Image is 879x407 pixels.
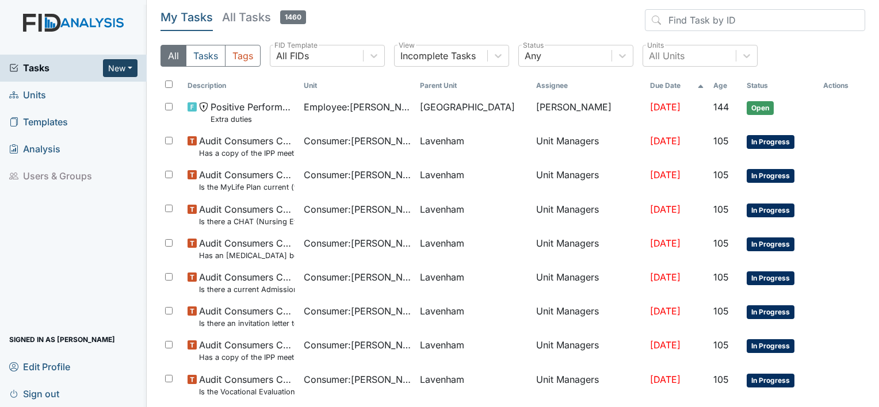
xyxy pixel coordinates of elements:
[420,168,464,182] span: Lavenham
[713,101,729,113] span: 144
[747,271,794,285] span: In Progress
[199,338,295,363] span: Audit Consumers Charts Has a copy of the IPP meeting been sent to the Parent/Guardian within 30 d...
[199,250,295,261] small: Has an [MEDICAL_DATA] been completed and recommendations followed?
[103,59,137,77] button: New
[747,203,794,217] span: In Progress
[650,237,681,249] span: [DATE]
[649,49,685,63] div: All Units
[420,100,515,114] span: [GEOGRAPHIC_DATA]
[645,9,865,31] input: Find Task by ID
[199,318,295,329] small: Is there an invitation letter to Parent/Guardian for current years team meetings in T-Logs (Therap)?
[9,61,103,75] a: Tasks
[650,203,681,215] span: [DATE]
[747,237,794,251] span: In Progress
[211,114,295,125] small: Extra duties
[747,339,794,353] span: In Progress
[747,374,794,387] span: In Progress
[199,236,295,261] span: Audit Consumers Charts Has an Audiological Evaluation been completed and recommendations followed?
[199,270,295,295] span: Audit Consumers Charts Is there a current Admission Agreement (within one year)?
[650,305,681,317] span: [DATE]
[9,358,70,375] span: Edit Profile
[747,305,794,319] span: In Progress
[532,129,645,163] td: Unit Managers
[532,198,645,232] td: Unit Managers
[650,101,681,113] span: [DATE]
[650,135,681,147] span: [DATE]
[304,270,411,284] span: Consumer : [PERSON_NAME]
[713,237,729,249] span: 105
[420,338,464,352] span: Lavenham
[199,148,295,159] small: Has a copy of the IPP meeting been sent to the Parent/Guardian [DATE] of the meeting?
[280,10,306,24] span: 1460
[400,49,476,63] div: Incomplete Tasks
[211,100,295,125] span: Positive Performance Review Extra duties
[650,374,681,385] span: [DATE]
[532,76,645,95] th: Assignee
[9,331,115,348] span: Signed in as [PERSON_NAME]
[645,76,708,95] th: Toggle SortBy
[532,368,645,402] td: Unit Managers
[199,352,295,363] small: Has a copy of the IPP meeting been sent to the Parent/Guardian [DATE] of the meeting?
[420,373,464,386] span: Lavenham
[747,101,774,115] span: Open
[304,168,411,182] span: Consumer : [PERSON_NAME]
[199,373,295,397] span: Audit Consumers Charts Is the Vocational Evaluation current (yearly)?
[199,134,295,159] span: Audit Consumers Charts Has a copy of the IPP meeting been sent to the Parent/Guardian within 30 d...
[165,80,173,88] input: Toggle All Rows Selected
[9,113,68,131] span: Templates
[650,339,681,351] span: [DATE]
[304,304,411,318] span: Consumer : [PERSON_NAME]
[160,45,261,67] div: Type filter
[199,386,295,397] small: Is the Vocational Evaluation current (yearly)?
[532,232,645,266] td: Unit Managers
[186,45,226,67] button: Tasks
[222,9,306,25] h5: All Tasks
[713,271,729,283] span: 105
[709,76,742,95] th: Toggle SortBy
[183,76,299,95] th: Toggle SortBy
[199,182,295,193] small: Is the MyLife Plan current (yearly)?
[304,373,411,386] span: Consumer : [PERSON_NAME]
[9,86,46,104] span: Units
[650,271,681,283] span: [DATE]
[420,134,464,148] span: Lavenham
[160,45,186,67] button: All
[199,284,295,295] small: Is there a current Admission Agreement ([DATE])?
[199,216,295,227] small: Is there a CHAT (Nursing Evaluation) no more than a year old?
[532,300,645,333] td: Unit Managers
[420,304,464,318] span: Lavenham
[713,169,729,181] span: 105
[713,305,729,317] span: 105
[420,236,464,250] span: Lavenham
[304,134,411,148] span: Consumer : [PERSON_NAME]
[304,236,411,250] span: Consumer : [PERSON_NAME]
[742,76,819,95] th: Toggle SortBy
[199,202,295,227] span: Audit Consumers Charts Is there a CHAT (Nursing Evaluation) no more than a year old?
[304,100,411,114] span: Employee : [PERSON_NAME]
[747,135,794,149] span: In Progress
[199,304,295,329] span: Audit Consumers Charts Is there an invitation letter to Parent/Guardian for current years team me...
[304,338,411,352] span: Consumer : [PERSON_NAME]
[819,76,865,95] th: Actions
[747,169,794,183] span: In Progress
[525,49,541,63] div: Any
[225,45,261,67] button: Tags
[276,49,309,63] div: All FIDs
[160,9,213,25] h5: My Tasks
[650,169,681,181] span: [DATE]
[9,385,59,402] span: Sign out
[713,339,729,351] span: 105
[420,202,464,216] span: Lavenham
[304,202,411,216] span: Consumer : [PERSON_NAME]
[199,168,295,193] span: Audit Consumers Charts Is the MyLife Plan current (yearly)?
[532,95,645,129] td: [PERSON_NAME]
[415,76,532,95] th: Toggle SortBy
[713,203,729,215] span: 105
[532,333,645,367] td: Unit Managers
[532,163,645,197] td: Unit Managers
[713,374,729,385] span: 105
[299,76,415,95] th: Toggle SortBy
[532,266,645,300] td: Unit Managers
[713,135,729,147] span: 105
